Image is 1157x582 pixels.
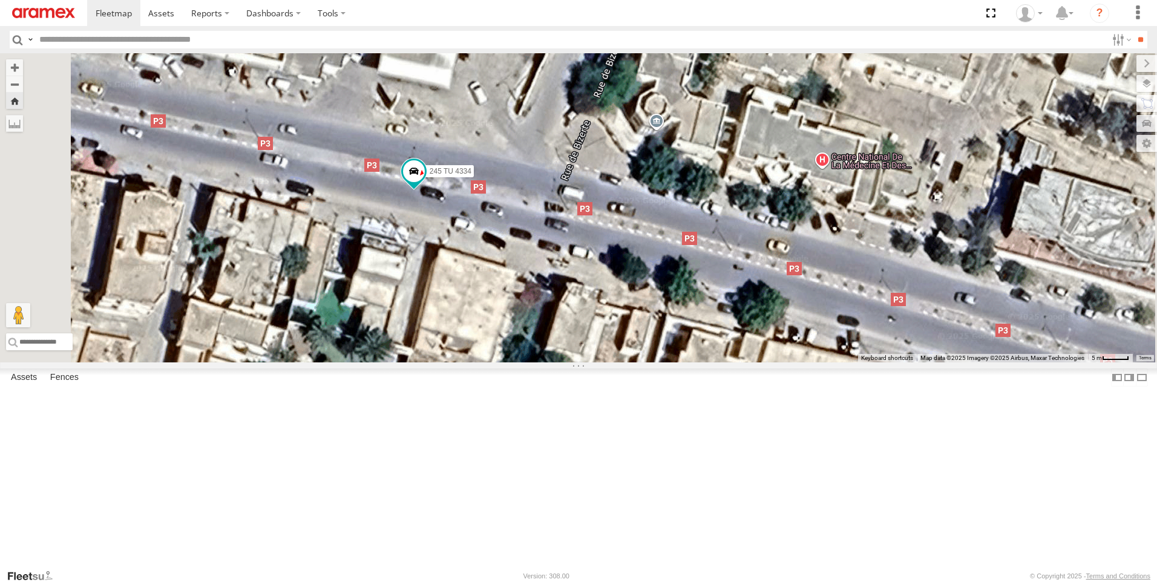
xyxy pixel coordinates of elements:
span: 5 m [1092,355,1102,361]
label: Hide Summary Table [1136,368,1148,386]
label: Search Filter Options [1107,31,1133,48]
img: aramex-logo.svg [12,8,75,18]
a: Visit our Website [7,570,62,582]
label: Search Query [25,31,35,48]
a: Terms (opens in new tab) [1139,356,1152,361]
div: © Copyright 2025 - [1030,572,1150,580]
label: Dock Summary Table to the Right [1123,368,1135,386]
i: ? [1090,4,1109,23]
label: Assets [5,369,43,386]
span: 245 TU 4334 [430,166,471,175]
label: Dock Summary Table to the Left [1111,368,1123,386]
label: Map Settings [1136,135,1157,152]
label: Measure [6,115,23,132]
div: Version: 308.00 [523,572,569,580]
button: Zoom Home [6,93,23,109]
button: Drag Pegman onto the map to open Street View [6,303,30,327]
button: Zoom in [6,59,23,76]
button: Map Scale: 5 m per 41 pixels [1088,354,1133,362]
div: Houssem Darouiche [1012,4,1047,22]
span: Map data ©2025 Imagery ©2025 Airbus, Maxar Technologies [920,355,1084,361]
button: Zoom out [6,76,23,93]
label: Fences [44,369,85,386]
a: Terms and Conditions [1086,572,1150,580]
button: Keyboard shortcuts [861,354,913,362]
